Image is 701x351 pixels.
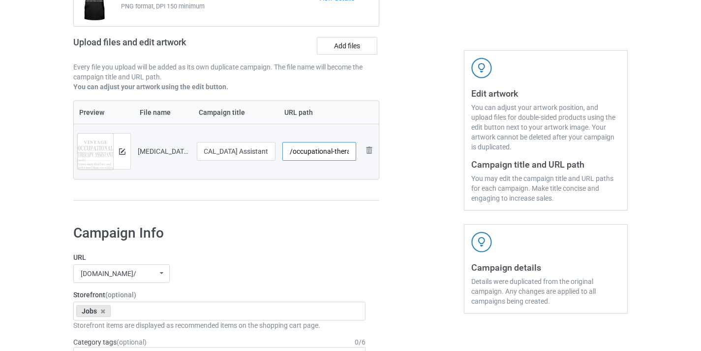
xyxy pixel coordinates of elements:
[117,338,147,346] span: (optional)
[471,103,620,152] div: You can adjust your artwork position, and upload files for double-sided products using the edit b...
[471,174,620,203] div: You may edit the campaign title and URL paths for each campaign. Make title concise and engaging ...
[317,37,377,55] label: Add files
[471,232,492,252] img: svg+xml;base64,PD94bWwgdmVyc2lvbj0iMS4wIiBlbmNvZGluZz0iVVRGLTgiPz4KPHN2ZyB3aWR0aD0iNDJweCIgaGVpZ2...
[471,262,620,273] h3: Campaign details
[74,101,134,124] th: Preview
[279,101,360,124] th: URL path
[73,83,228,91] b: You can adjust your artwork using the edit button.
[193,101,279,124] th: Campaign title
[134,101,193,124] th: File name
[78,134,113,176] img: original.png
[471,159,620,170] h3: Campaign title and URL path
[73,224,366,242] h1: Campaign Info
[81,270,136,277] div: [DOMAIN_NAME]/
[73,252,366,262] label: URL
[105,291,136,299] span: (optional)
[119,148,125,155] img: svg+xml;base64,PD94bWwgdmVyc2lvbj0iMS4wIiBlbmNvZGluZz0iVVRGLTgiPz4KPHN2ZyB3aWR0aD0iMTRweCIgaGVpZ2...
[471,58,492,78] img: svg+xml;base64,PD94bWwgdmVyc2lvbj0iMS4wIiBlbmNvZGluZz0iVVRGLTgiPz4KPHN2ZyB3aWR0aD0iNDJweCIgaGVpZ2...
[471,88,620,99] h3: Edit artwork
[73,337,147,347] label: Category tags
[76,305,111,317] div: Jobs
[471,277,620,306] div: Details were duplicated from the original campaign. Any changes are applied to all campaigns bein...
[138,146,190,156] div: [MEDICAL_DATA] Assistant-VinNew.png
[363,144,375,156] img: svg+xml;base64,PD94bWwgdmVyc2lvbj0iMS4wIiBlbmNvZGluZz0iVVRGLTgiPz4KPHN2ZyB3aWR0aD0iMjhweCIgaGVpZ2...
[73,62,379,82] p: Every file you upload will be added as its own duplicate campaign. The file name will become the ...
[73,320,366,330] div: Storefront items are displayed as recommended items on the shopping cart page.
[121,1,318,11] span: PNG format, DPI 150 minimum
[355,337,366,347] div: 0 / 6
[73,37,257,55] h2: Upload files and edit artwork
[73,290,366,300] label: Storefront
